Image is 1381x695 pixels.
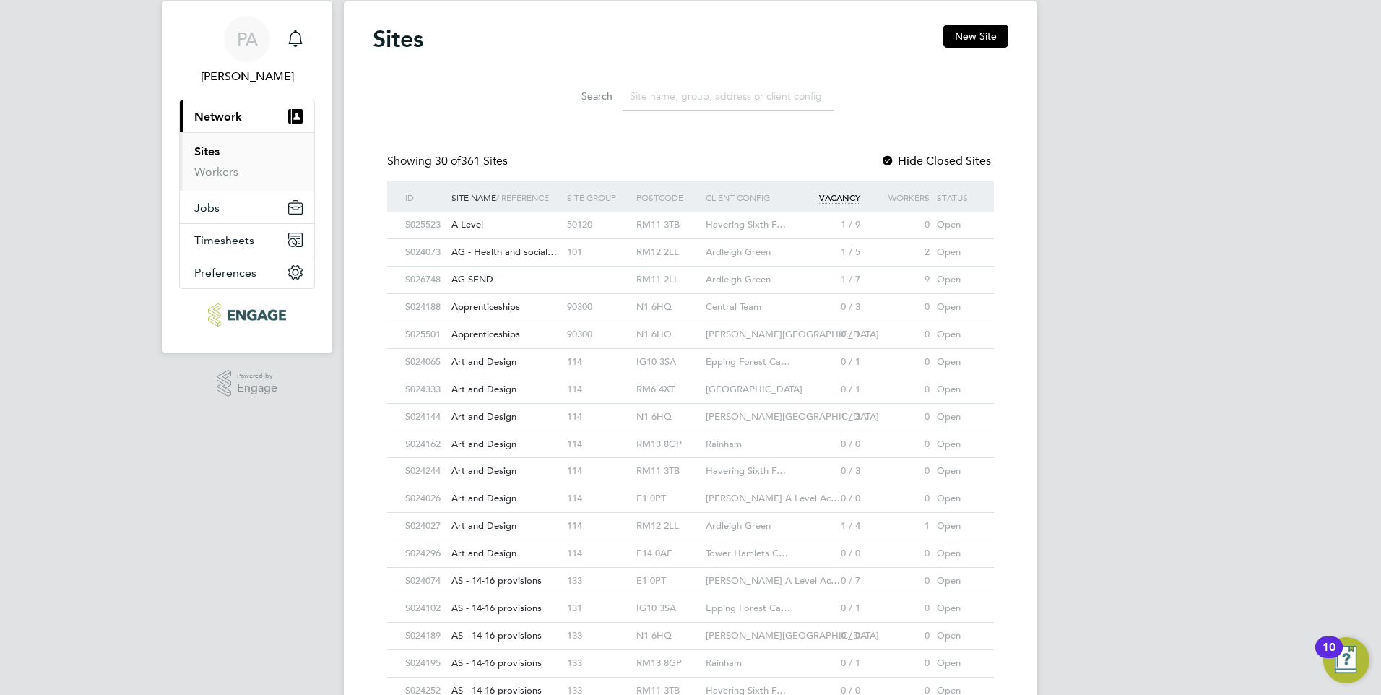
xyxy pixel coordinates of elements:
[706,218,786,230] span: Havering Sixth F…
[864,540,933,567] div: 0
[451,547,516,559] span: Art and Design
[435,154,461,168] span: 30 of
[402,211,979,223] a: S025523A Level 50120RM11 3TBHavering Sixth F…1 / 90Open
[451,301,520,313] span: Apprenticeships
[633,595,702,622] div: IG10 3SA
[864,321,933,348] div: 0
[633,458,702,485] div: RM11 3TB
[706,465,786,477] span: Havering Sixth F…
[402,567,979,579] a: S024074AS - 14-16 provisions 133E1 0PT[PERSON_NAME] A Level Ac…0 / 70Open
[864,181,933,214] div: Workers
[864,513,933,540] div: 1
[706,492,840,504] span: [PERSON_NAME] A Level Ac…
[402,540,448,567] div: S024296
[373,25,423,53] h2: Sites
[402,403,979,415] a: S024144Art and Design 114N1 6HQ[PERSON_NAME][GEOGRAPHIC_DATA]1 / 30Open
[933,181,979,214] div: Status
[633,650,702,677] div: RM13 8GP
[402,321,448,348] div: S025501
[633,181,702,214] div: Postcode
[933,267,979,293] div: Open
[795,321,864,348] div: 0 / 1
[179,303,315,327] a: Go to home page
[567,355,582,368] span: 114
[933,623,979,649] div: Open
[864,404,933,431] div: 0
[402,212,448,238] div: S025523
[567,246,582,258] span: 101
[706,355,790,368] span: Epping Forest Ca…
[402,623,448,649] div: S024189
[402,622,979,634] a: S024189AS - 14-16 provisions 133N1 6HQ[PERSON_NAME][GEOGRAPHIC_DATA]0 / 00Open
[633,239,702,266] div: RM12 2LL
[864,595,933,622] div: 0
[402,458,448,485] div: S024244
[451,574,542,587] span: AS - 14-16 provisions
[795,239,864,266] div: 1 / 5
[451,246,557,258] span: AG - Health and social…
[880,154,991,168] label: Hide Closed Sites
[180,100,314,132] button: Network
[706,574,840,587] span: [PERSON_NAME] A Level Ac…
[217,370,278,397] a: Powered byEngage
[706,629,879,642] span: [PERSON_NAME][GEOGRAPHIC_DATA]
[633,485,702,512] div: E1 0PT
[496,191,549,203] span: / Reference
[451,629,542,642] span: AS - 14-16 provisions
[706,547,788,559] span: Tower Hamlets C…
[179,16,315,85] a: PA[PERSON_NAME]
[402,294,448,321] div: S024188
[623,82,834,111] input: Site name, group, address or client config
[702,181,795,214] div: Client Config
[387,154,511,169] div: Showing
[795,404,864,431] div: 1 / 3
[864,212,933,238] div: 0
[933,485,979,512] div: Open
[933,349,979,376] div: Open
[633,513,702,540] div: RM12 2LL
[795,623,864,649] div: 0 / 0
[402,513,448,540] div: S024027
[402,650,448,677] div: S024195
[567,492,582,504] span: 114
[795,349,864,376] div: 0 / 1
[194,144,220,158] a: Sites
[563,181,633,214] div: Site Group
[451,657,542,669] span: AS - 14-16 provisions
[451,465,516,477] span: Art and Design
[567,629,582,642] span: 133
[402,293,979,306] a: S024188Apprenticeships 90300N1 6HQCentral Team0 / 30Open
[567,465,582,477] span: 114
[933,568,979,595] div: Open
[451,218,483,230] span: A Level
[451,438,516,450] span: Art and Design
[633,267,702,293] div: RM11 2LL
[208,303,285,327] img: ncclondon-logo-retina.png
[933,595,979,622] div: Open
[402,348,979,361] a: S024065Art and Design 114IG10 3SAEpping Forest Ca…0 / 10Open
[402,376,979,388] a: S024333Art and Design 114RM6 4XT[GEOGRAPHIC_DATA]0 / 10Open
[402,485,979,497] a: S024026Art and Design 114E1 0PT[PERSON_NAME] A Level Ac…0 / 00Open
[633,294,702,321] div: N1 6HQ
[633,212,702,238] div: RM11 3TB
[633,376,702,403] div: RM6 4XT
[402,540,979,552] a: S024296Art and Design 114E14 0AFTower Hamlets C…0 / 00Open
[435,154,508,168] span: 361 Sites
[567,410,582,423] span: 114
[451,410,516,423] span: Art and Design
[795,458,864,485] div: 0 / 3
[706,410,879,423] span: [PERSON_NAME][GEOGRAPHIC_DATA]
[864,623,933,649] div: 0
[795,595,864,622] div: 0 / 1
[402,349,448,376] div: S024065
[795,431,864,458] div: 0 / 0
[933,321,979,348] div: Open
[179,68,315,85] span: Parvez Akhtar
[451,602,542,614] span: AS - 14-16 provisions
[567,657,582,669] span: 133
[451,328,520,340] span: Apprenticeships
[402,431,979,443] a: S024162Art and Design 114RM13 8GPRainham0 / 00Open
[402,266,979,278] a: S026748AG SEND RM11 2LLArdleigh Green1 / 79Open
[943,25,1008,48] button: New Site
[795,540,864,567] div: 0 / 0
